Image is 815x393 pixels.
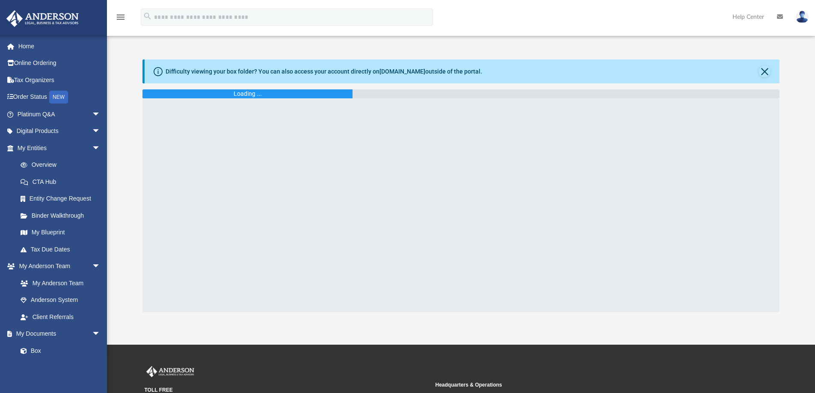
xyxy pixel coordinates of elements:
[92,325,109,343] span: arrow_drop_down
[6,55,113,72] a: Online Ordering
[436,381,720,389] small: Headquarters & Operations
[6,89,113,106] a: Order StatusNEW
[759,65,771,77] button: Close
[49,91,68,103] div: NEW
[143,12,152,21] i: search
[12,241,113,258] a: Tax Due Dates
[796,11,809,23] img: User Pic
[12,224,109,241] a: My Blueprint
[92,139,109,157] span: arrow_drop_down
[12,207,113,224] a: Binder Walkthrough
[92,106,109,123] span: arrow_drop_down
[6,139,113,157] a: My Entitiesarrow_drop_down
[6,123,113,140] a: Digital Productsarrow_drop_down
[6,106,113,123] a: Platinum Q&Aarrow_drop_down
[6,71,113,89] a: Tax Organizers
[12,308,109,325] a: Client Referrals
[12,275,105,292] a: My Anderson Team
[12,342,105,359] a: Box
[166,67,482,76] div: Difficulty viewing your box folder? You can also access your account directly on outside of the p...
[12,292,109,309] a: Anderson System
[234,89,262,98] div: Loading ...
[116,12,126,22] i: menu
[12,173,113,190] a: CTA Hub
[92,258,109,275] span: arrow_drop_down
[6,325,109,343] a: My Documentsarrow_drop_down
[6,38,113,55] a: Home
[145,366,196,377] img: Anderson Advisors Platinum Portal
[379,68,425,75] a: [DOMAIN_NAME]
[116,16,126,22] a: menu
[12,359,109,376] a: Meeting Minutes
[12,190,113,207] a: Entity Change Request
[92,123,109,140] span: arrow_drop_down
[6,258,109,275] a: My Anderson Teamarrow_drop_down
[4,10,81,27] img: Anderson Advisors Platinum Portal
[12,157,113,174] a: Overview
